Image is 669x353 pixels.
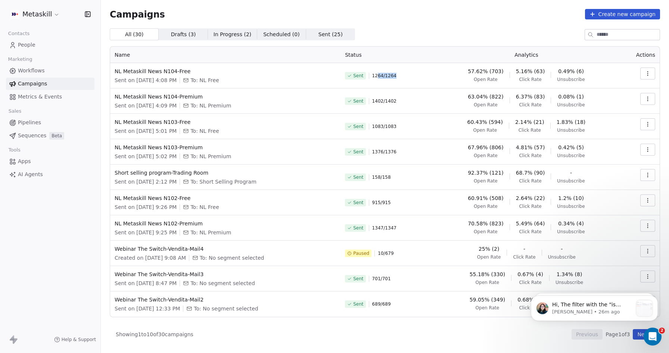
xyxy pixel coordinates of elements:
[115,68,336,75] span: NL Metaskill News N104-Free
[115,127,177,135] span: Sent on [DATE] 5:01 PM
[190,279,255,287] span: To: No segment selected
[476,305,500,311] span: Open Rate
[115,102,177,109] span: Sent on [DATE] 4:09 PM
[558,144,584,151] span: 0.42% (5)
[318,31,343,38] span: Sent ( 25 )
[516,194,545,202] span: 2.64% (22)
[5,106,25,117] span: Sales
[62,337,96,343] span: Help & Support
[557,271,582,278] span: 1.34% (8)
[519,305,541,311] span: Click Rate
[619,47,660,63] th: Actions
[110,9,165,19] span: Campaigns
[10,10,19,19] img: AVATAR%20METASKILL%20-%20Colori%20Positivo.png
[517,271,543,278] span: 0.67% (4)
[516,68,545,75] span: 5.16% (63)
[516,169,545,176] span: 68.7% (90)
[572,329,603,340] button: Previous
[190,178,256,185] span: To: Short Selling Program
[606,331,630,338] span: Page 1 of 3
[513,254,535,260] span: Click Rate
[353,200,363,206] span: Sent
[18,67,45,75] span: Workflows
[115,178,177,185] span: Sent on [DATE] 2:12 PM
[516,93,545,100] span: 6.37% (83)
[570,169,572,176] span: -
[372,276,391,282] span: 701 / 701
[557,118,586,126] span: 1.83% (18)
[557,203,585,209] span: Unsubscribe
[5,144,24,156] span: Tools
[372,149,396,155] span: 1376 / 1376
[519,127,541,133] span: Click Rate
[115,118,336,126] span: NL Metaskill News N103-Free
[115,305,180,312] span: Sent on [DATE] 12:33 PM
[372,225,396,231] span: 1347 / 1347
[519,203,541,209] span: Click Rate
[190,229,231,236] span: To: NL Premium
[115,169,336,176] span: Short selling program-Trading Room
[556,279,583,285] span: Unsubscribe
[558,68,584,75] span: 0.49% (6)
[5,54,35,65] span: Marketing
[18,93,62,101] span: Metrics & Events
[467,118,503,126] span: 60.43% (594)
[49,132,64,140] span: Beta
[517,296,543,303] span: 0.68% (4)
[115,144,336,151] span: NL Metaskill News N103-Premium
[473,127,497,133] span: Open Rate
[115,279,177,287] span: Sent on [DATE] 8:47 PM
[115,220,336,227] span: NL Metaskill News N102-Premium
[557,127,585,133] span: Unsubscribe
[558,194,584,202] span: 1.2% (10)
[477,254,501,260] span: Open Rate
[115,245,336,253] span: Webinar The Switch-Vendita-Mail4
[548,254,576,260] span: Unsubscribe
[474,153,498,159] span: Open Rate
[372,124,396,129] span: 1083 / 1083
[519,279,541,285] span: Click Rate
[372,301,391,307] span: 689 / 689
[190,127,219,135] span: To: NL Free
[470,296,505,303] span: 59.05% (349)
[6,168,94,181] a: AI Agents
[115,194,336,202] span: NL Metaskill News N102-Free
[474,178,498,184] span: Open Rate
[115,93,336,100] span: NL Metaskill News N104-Premium
[32,21,111,123] span: Hi, The filter with the "is between dates" condition for the Created Date property, is now resolv...
[115,153,177,160] span: Sent on [DATE] 5:02 PM
[474,203,498,209] span: Open Rate
[468,194,503,202] span: 60.91% (508)
[6,65,94,77] a: Workflows
[468,93,503,100] span: 63.04% (822)
[474,229,498,235] span: Open Rate
[190,153,231,160] span: To: NL Premium
[18,171,43,178] span: AI Agents
[633,329,654,340] button: Next
[6,91,94,103] a: Metrics & Events
[434,47,619,63] th: Analytics
[353,73,363,79] span: Sent
[110,47,340,63] th: Name
[353,174,363,180] span: Sent
[115,203,177,211] span: Sent on [DATE] 9:26 PM
[519,76,541,82] span: Click Rate
[644,328,662,346] iframe: Intercom live chat
[115,229,177,236] span: Sent on [DATE] 9:25 PM
[468,68,503,75] span: 57.62% (703)
[557,178,585,184] span: Unsubscribe
[9,8,61,21] button: Metaskill
[22,9,52,19] span: Metaskill
[353,301,363,307] span: Sent
[557,229,585,235] span: Unsubscribe
[18,41,35,49] span: People
[523,245,525,253] span: -
[115,271,336,278] span: Webinar The Switch-Vendita-Mail3
[6,116,94,129] a: Pipelines
[190,76,219,84] span: To: NL Free
[6,78,94,90] a: Campaigns
[520,281,669,333] iframe: Intercom notifications message
[470,271,505,278] span: 55.18% (330)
